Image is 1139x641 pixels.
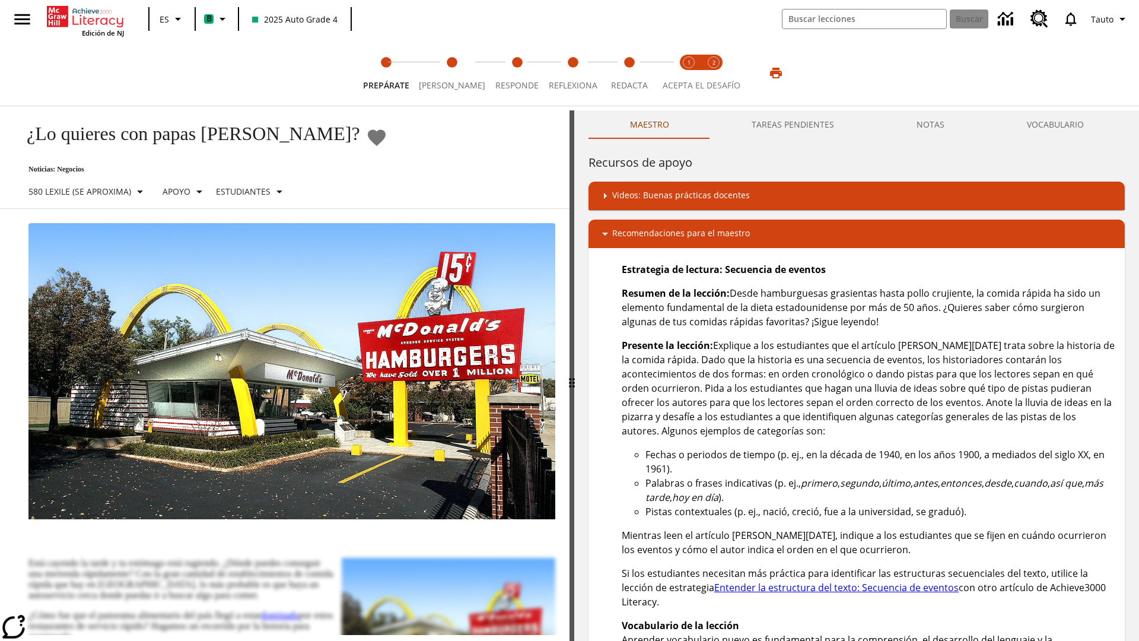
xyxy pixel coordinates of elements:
button: Lee step 2 of 5 [409,40,495,106]
button: VOCABULARIO [985,110,1125,139]
strong: Resumen de la lección: [622,287,730,300]
img: Uno de los primeros locales de McDonald's, con el icónico letrero rojo y los arcos amarillos. [28,223,555,520]
span: ES [160,13,169,26]
span: [PERSON_NAME] [419,80,485,91]
h1: ¿Lo quieres con papas [PERSON_NAME]? [14,123,360,145]
p: Estudiantes [216,185,271,198]
p: Si los estudiantes necesitan más práctica para identificar las estructuras secuenciales del texto... [622,566,1115,609]
button: Lenguaje: ES, Selecciona un idioma [153,8,191,30]
p: Noticias: Negocios [14,165,387,174]
div: Pulsa la tecla de intro o la barra espaciadora y luego presiona las flechas de derecha e izquierd... [569,110,574,641]
a: Notificaciones [1055,4,1086,34]
em: antes [913,477,938,490]
button: Añadir a mis Favoritas - ¿Lo quieres con papas fritas? [366,127,387,148]
span: Responde [495,80,539,91]
div: Portada [47,4,124,37]
text: 2 [712,59,715,66]
p: Apoyo [163,185,190,198]
em: desde [984,477,1011,490]
div: Videos: Buenas prácticas docentes [588,182,1125,210]
button: Acepta el desafío lee step 1 of 2 [672,40,706,106]
em: hoy en día [672,491,718,504]
button: Acepta el desafío contesta step 2 of 2 [696,40,731,106]
p: Explique a los estudiantes que el artículo [PERSON_NAME][DATE] trata sobre la historia de la comi... [622,338,1115,438]
p: Videos: Buenas prácticas docentes [612,189,750,203]
button: Prepárate step 1 of 5 [354,40,419,106]
a: Centro de recursos, Se abrirá en una pestaña nueva. [1023,3,1055,35]
button: Redacta step 5 of 5 [597,40,661,106]
span: Reflexiona [549,80,597,91]
span: Tauto [1091,13,1113,26]
strong: Vocabulario de la lección [622,619,739,632]
p: Desde hamburguesas grasientas hasta pollo crujiente, la comida rápida ha sido un elemento fundame... [622,286,1115,329]
em: segundo [840,477,879,490]
input: Buscar campo [782,9,946,28]
span: Redacta [611,80,648,91]
button: Perfil/Configuración [1086,8,1134,30]
button: Seleccionar estudiante [211,181,291,202]
button: NOTAS [875,110,985,139]
li: Pistas contextuales (p. ej., nació, creció, fue a la universidad, se graduó). [645,504,1115,519]
a: Centro de información [991,3,1023,36]
em: entonces [940,477,982,490]
em: así que [1050,477,1082,490]
strong: Estrategia de lectura: Secuencia de eventos [622,263,826,276]
em: primero [801,477,838,490]
span: ACEPTA EL DESAFÍO [663,80,740,91]
li: Palabras o frases indicativas (p. ej., , , , , , , , , , ). [645,476,1115,504]
button: Boost El color de la clase es verde menta. Cambiar el color de la clase. [199,8,234,30]
div: Instructional Panel Tabs [588,110,1125,139]
button: TAREAS PENDIENTES [710,110,875,139]
strong: Presente la lección: [622,339,713,352]
p: Recomendaciones para el maestro [612,227,750,241]
button: Maestro [588,110,710,139]
text: 1 [688,59,691,66]
span: Prepárate [363,80,409,91]
button: Responde step 3 of 5 [485,40,549,106]
button: Imprimir [757,62,795,84]
em: cuando [1014,477,1048,490]
span: 2025 Auto Grade 4 [252,13,338,26]
span: B [206,11,212,26]
button: Reflexiona step 4 of 5 [539,40,607,106]
div: Recomendaciones para el maestro [588,220,1125,248]
li: Fechas o periodos de tiempo (p. ej., en la década de 1940, en los años 1900, a mediados del siglo... [645,448,1115,476]
div: activity [574,110,1139,641]
a: Entender la estructura del texto: Secuencia de eventos [714,581,959,594]
em: último [882,477,911,490]
button: Seleccione Lexile, 580 Lexile (Se aproxima) [24,181,152,202]
button: Tipo de apoyo, Apoyo [158,181,211,202]
span: Edición de NJ [82,28,124,37]
button: Abrir el menú lateral [5,2,40,37]
h6: Recursos de apoyo [588,153,1125,172]
p: 580 Lexile (Se aproxima) [28,185,131,198]
p: Mientras leen el artículo [PERSON_NAME][DATE], indique a los estudiantes que se fijen en cuándo o... [622,528,1115,557]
